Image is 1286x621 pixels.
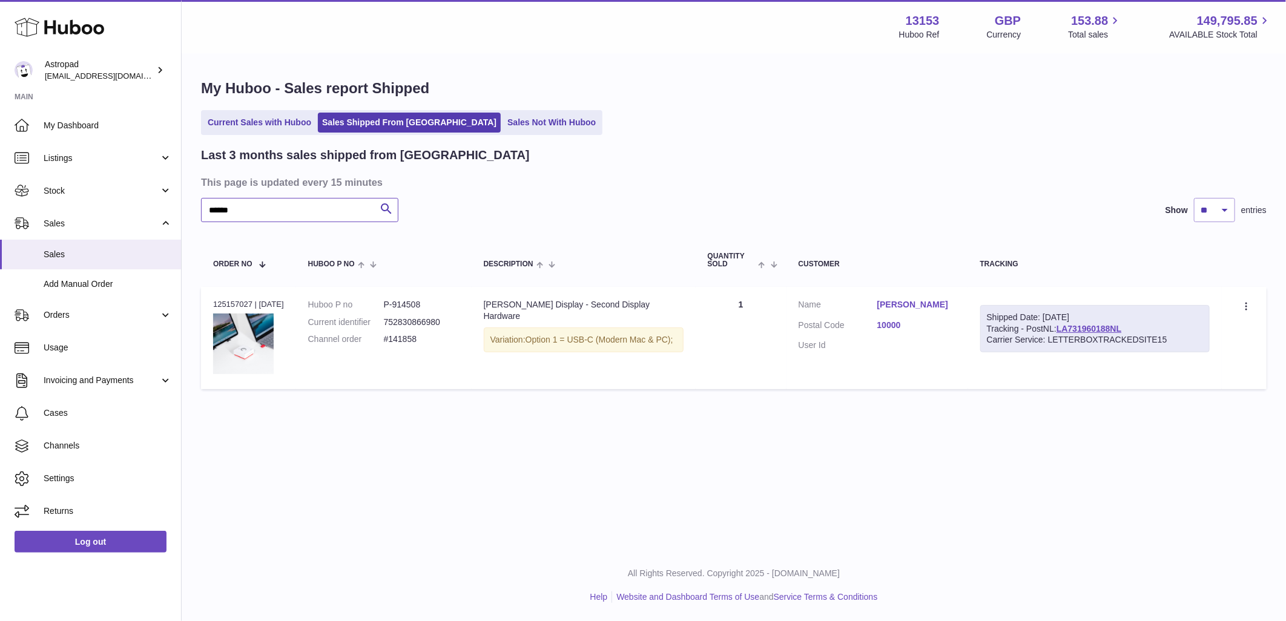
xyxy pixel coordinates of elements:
div: Tracking - PostNL: [980,305,1210,353]
span: Sales [44,249,172,260]
span: [EMAIL_ADDRESS][DOMAIN_NAME] [45,71,178,80]
h1: My Huboo - Sales report Shipped [201,79,1267,98]
a: [PERSON_NAME] [877,299,956,310]
dd: P-914508 [384,299,460,310]
div: Astropad [45,59,154,82]
strong: GBP [995,13,1021,29]
span: Cases [44,407,172,419]
label: Show [1166,205,1188,216]
a: Website and Dashboard Terms of Use [616,592,759,602]
span: Add Manual Order [44,278,172,290]
li: and [612,591,877,603]
dt: Channel order [308,333,384,345]
a: 149,795.85 AVAILABLE Stock Total [1169,13,1271,41]
span: Settings [44,473,172,484]
a: 153.88 Total sales [1068,13,1122,41]
a: Sales Not With Huboo [503,113,600,133]
span: My Dashboard [44,120,172,131]
dt: Name [799,299,877,314]
span: Usage [44,342,172,353]
h3: This page is updated every 15 minutes [201,176,1264,189]
dt: Current identifier [308,317,384,328]
span: entries [1241,205,1267,216]
span: Invoicing and Payments [44,375,159,386]
div: Variation: [484,327,684,352]
td: 1 [696,287,786,389]
span: 149,795.85 [1197,13,1258,29]
span: Order No [213,260,252,268]
dt: Huboo P no [308,299,384,310]
a: Sales Shipped From [GEOGRAPHIC_DATA] [318,113,501,133]
dd: 752830866980 [384,317,460,328]
span: Channels [44,440,172,452]
img: MattRonge_r2_MSP20255.jpg [213,314,274,374]
a: Log out [15,531,167,553]
a: 10000 [877,320,956,331]
span: Description [484,260,533,268]
span: Huboo P no [308,260,355,268]
a: LA731960188NL [1057,324,1121,333]
div: Currency [987,29,1021,41]
dt: Postal Code [799,320,877,334]
strong: 13153 [906,13,940,29]
span: Orders [44,309,159,321]
span: Total sales [1068,29,1122,41]
span: Option 1 = USB-C (Modern Mac & PC); [526,335,673,344]
dt: User Id [799,340,877,351]
div: Huboo Ref [899,29,940,41]
div: 125157027 | [DATE] [213,299,284,310]
span: Sales [44,218,159,229]
span: Stock [44,185,159,197]
a: Current Sales with Huboo [203,113,315,133]
img: internalAdmin-13153@internal.huboo.com [15,61,33,79]
div: [PERSON_NAME] Display - Second Display Hardware [484,299,684,322]
div: Shipped Date: [DATE] [987,312,1203,323]
dd: #141858 [384,333,460,345]
div: Customer [799,260,956,268]
span: AVAILABLE Stock Total [1169,29,1271,41]
span: Quantity Sold [708,252,756,268]
a: Help [590,592,608,602]
p: All Rights Reserved. Copyright 2025 - [DOMAIN_NAME] [191,568,1276,579]
div: Tracking [980,260,1210,268]
span: Listings [44,153,159,164]
h2: Last 3 months sales shipped from [GEOGRAPHIC_DATA] [201,147,530,163]
span: 153.88 [1071,13,1108,29]
span: Returns [44,505,172,517]
a: Service Terms & Conditions [774,592,878,602]
div: Carrier Service: LETTERBOXTRACKEDSITE15 [987,334,1203,346]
